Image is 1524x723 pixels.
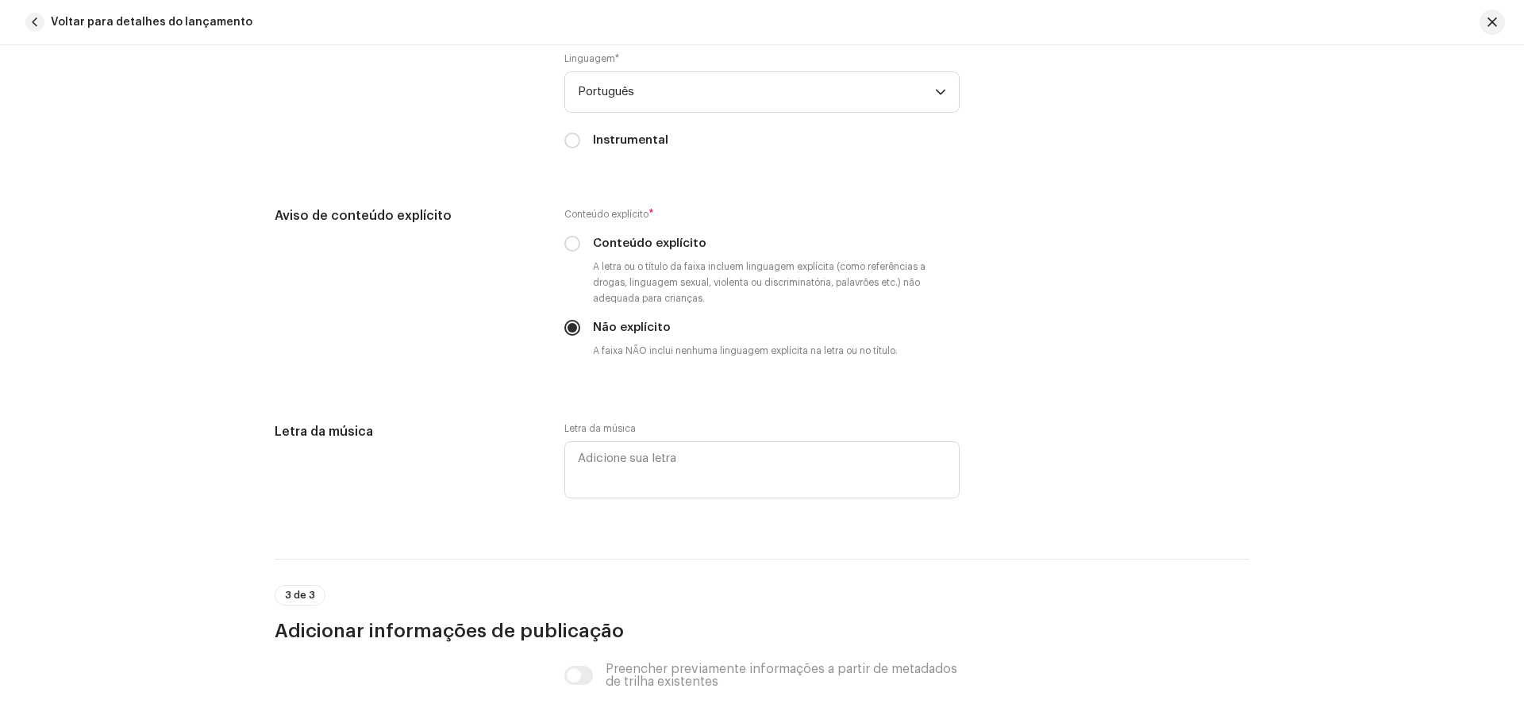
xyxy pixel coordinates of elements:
font: Não explícito [593,321,671,333]
font: Adicionar informações de publicação [275,621,624,640]
font: Conteúdo explícito [593,237,706,249]
font: Aviso de conteúdo explícito [275,210,452,222]
font: 3 de 3 [285,590,315,600]
font: A letra ou o título da faixa incluem linguagem explícita (como referências a drogas, linguagem se... [593,262,926,303]
font: Letra da música [275,425,373,438]
font: Conteúdo explícito [564,210,648,219]
font: Português [578,86,634,98]
font: Instrumental [593,134,668,146]
div: gatilho suspenso [935,72,946,112]
font: Letra da música [564,424,636,433]
span: Português [578,72,935,112]
font: Linguagem [564,54,615,63]
font: A faixa NÃO inclui nenhuma linguagem explícita na letra ou no título. [593,346,898,356]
